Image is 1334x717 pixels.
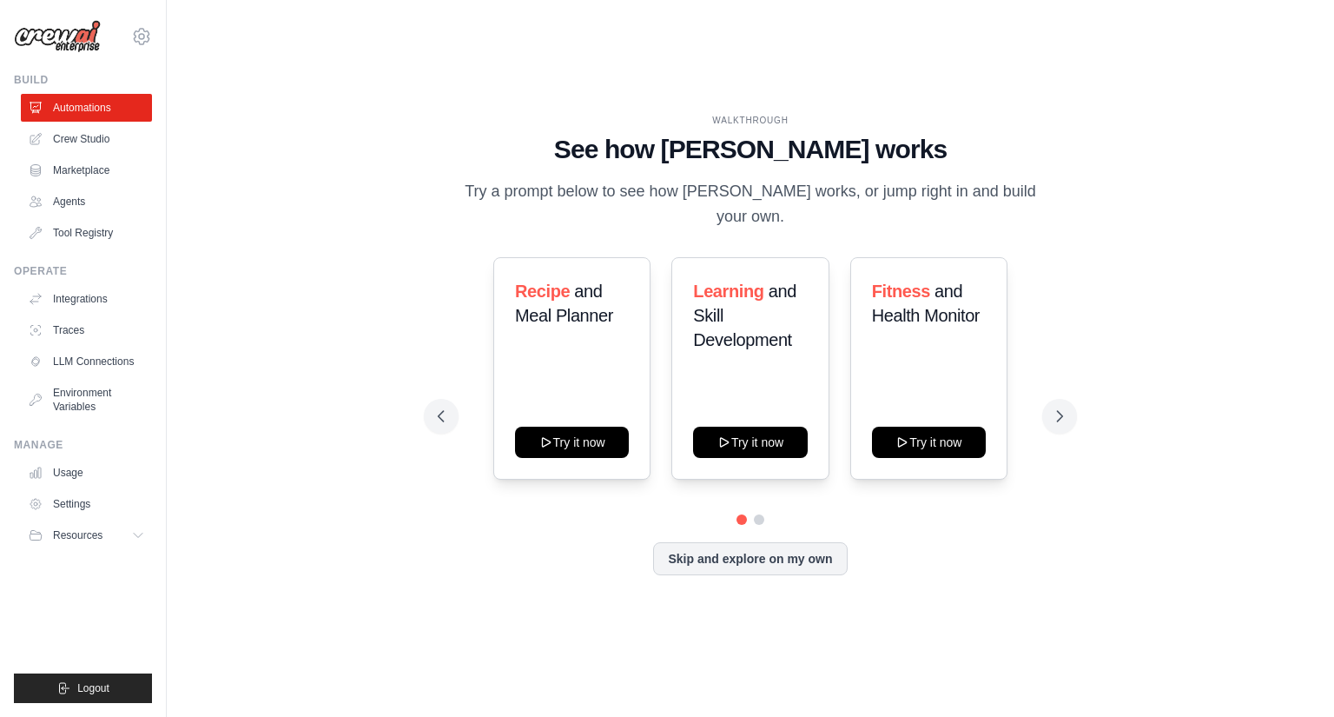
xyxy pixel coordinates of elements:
a: Crew Studio [21,125,152,153]
a: Settings [21,490,152,518]
button: Skip and explore on my own [653,542,847,575]
button: Resources [21,521,152,549]
button: Try it now [872,427,986,458]
h1: See how [PERSON_NAME] works [438,134,1063,165]
span: Resources [53,528,102,542]
a: Integrations [21,285,152,313]
span: Fitness [872,282,930,301]
a: Traces [21,316,152,344]
a: Marketplace [21,156,152,184]
span: Recipe [515,282,570,301]
a: Usage [21,459,152,487]
button: Try it now [693,427,807,458]
p: Try a prompt below to see how [PERSON_NAME] works, or jump right in and build your own. [459,179,1042,230]
a: Automations [21,94,152,122]
div: Manage [14,438,152,452]
a: LLM Connections [21,348,152,375]
a: Agents [21,188,152,216]
span: and Skill Development [693,282,796,349]
a: Tool Registry [21,219,152,247]
a: Environment Variables [21,379,152,421]
div: Operate [14,264,152,278]
button: Logout [14,674,152,703]
span: Logout [77,681,109,695]
div: WALKTHROUGH [438,114,1063,127]
img: Logo [14,20,101,53]
button: Try it now [515,427,629,458]
span: Learning [693,282,763,301]
div: Build [14,73,152,87]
